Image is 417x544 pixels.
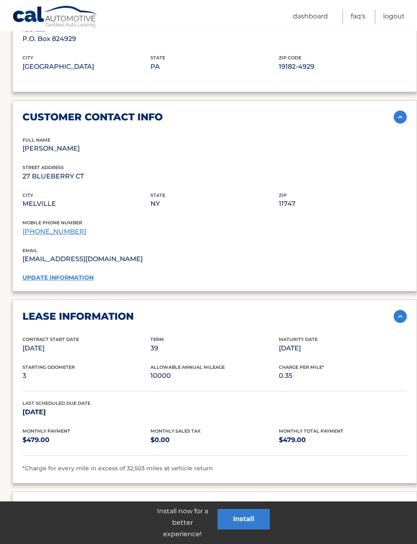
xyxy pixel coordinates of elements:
a: FAQ's [351,9,365,24]
p: 39 [150,343,278,354]
h2: customer contact info [22,111,163,123]
p: NY [150,198,278,210]
span: Allowable Annual Mileage [150,364,225,370]
span: full name [22,137,50,143]
span: Monthly Payment [22,428,70,434]
span: email [22,248,38,253]
p: Install now for a better experience! [147,506,217,540]
span: Starting Odometer [22,364,75,370]
span: Monthly Total Payment [279,428,343,434]
span: Contract Start Date [22,336,79,342]
span: street address [22,165,64,170]
span: mobile phone number [22,220,82,226]
span: state [150,55,165,61]
p: $0.00 [150,434,278,446]
p: P.O. Box 824929 [22,33,150,45]
span: Monthly Sales Tax [150,428,201,434]
img: accordion-active.svg [394,310,407,323]
p: 3 [22,370,150,381]
p: 27 BLUEBERRY CT [22,171,150,182]
span: Term [150,336,164,342]
p: $479.00 [22,434,150,446]
a: Dashboard [293,9,328,24]
span: zip code [279,55,301,61]
a: [PHONE_NUMBER] [22,228,86,235]
span: city [22,192,33,198]
p: [DATE] [22,343,150,354]
h2: lease information [22,310,134,323]
a: Cal Automotive [12,5,98,29]
span: Maturity Date [279,336,318,342]
p: [GEOGRAPHIC_DATA] [22,61,150,72]
p: PA [150,61,278,72]
p: MELVILLE [22,198,150,210]
p: 19182-4929 [279,61,407,72]
p: $479.00 [279,434,407,446]
p: [EMAIL_ADDRESS][DOMAIN_NAME] [22,253,215,265]
span: state [150,192,165,198]
span: Last Scheduled Due Date [22,400,90,406]
a: update information [22,274,94,281]
p: 10000 [150,370,278,381]
span: *Charge for every mile in excess of 32,503 miles at vehicle return [22,465,213,472]
button: Install [217,509,270,529]
p: [DATE] [22,406,150,418]
p: 11747 [279,198,407,210]
span: zip [279,192,287,198]
span: city [22,55,33,61]
p: [PERSON_NAME] [22,143,150,154]
p: [DATE] [279,343,407,354]
a: Logout [383,9,405,24]
p: 0.35 [279,370,407,381]
img: accordion-active.svg [394,111,407,124]
span: Charge Per Mile* [279,364,324,370]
